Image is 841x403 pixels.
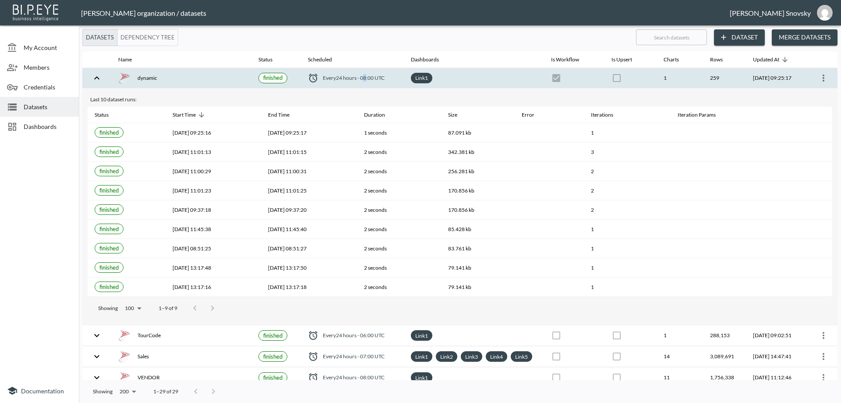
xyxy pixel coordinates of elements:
th: 1 [657,68,703,89]
th: {"type":"div","key":null,"ref":null,"props":{"style":{"fontSize":12},"children":[]},"_owner":null} [671,181,786,200]
th: 170.856 kb [441,181,514,200]
th: 259 [703,68,746,89]
th: 2025-09-10, 11:12:46 [746,367,806,388]
th: 2 seconds [357,181,442,200]
span: Name [118,54,143,65]
th: {"type":"div","key":null,"ref":null,"props":{"style":{"display":"flex","flexWrap":"wrap","gap":6}... [404,346,544,367]
th: 2025-09-03, 13:17:16 [166,278,261,297]
th: {"type":{},"key":null,"ref":null,"props":{"size":"small","label":{"type":{},"key":null,"ref":null... [251,367,301,388]
th: {"type":{},"key":null,"ref":null,"props":{"size":"small","label":{"type":{},"key":null,"ref":null... [88,220,166,239]
th: 2 seconds [357,143,442,162]
span: Charts [664,54,690,65]
th: 1 [657,325,703,346]
th: 170.856 kb [441,200,514,220]
span: Scheduled [308,54,343,65]
div: Error [522,110,534,120]
input: Search datasets [636,26,707,48]
a: Link3 [463,352,480,362]
span: Error [522,110,546,120]
th: {"type":{},"key":null,"ref":null,"props":{"disabled":true,"checked":true,"color":"primary","style... [544,68,604,89]
button: Merge Datasets [772,29,837,46]
span: Rows [710,54,734,65]
div: Size [448,110,457,120]
th: {"type":{},"key":null,"ref":null,"props":{"size":"small","label":{"type":{},"key":null,"ref":null... [88,162,166,181]
span: finished [263,353,283,360]
span: finished [99,148,119,155]
span: Status [95,110,120,120]
th: {"type":{},"key":null,"ref":null,"props":{"size":"small","label":{"type":{},"key":null,"ref":null... [88,123,166,143]
th: 2 seconds [357,200,442,220]
th: 2025-09-07, 11:45:40 [261,220,357,239]
span: finished [99,168,119,175]
th: 2025-09-11, 09:25:17 [261,123,357,143]
a: Link1 [413,73,430,83]
span: finished [99,129,119,136]
th: {"type":{},"key":null,"ref":null,"props":{"disabled":true,"checked":false,"color":"primary","styl... [544,325,604,346]
th: {"type":"div","key":null,"ref":null,"props":{"style":{"display":"flex","flexWrap":"wrap","gap":6}... [404,325,544,346]
span: finished [263,332,283,339]
th: {"type":"div","key":null,"ref":null,"props":{"style":{"fontSize":12},"children":[]},"_owner":null} [671,143,786,162]
th: 2025-09-09, 11:00:29 [166,162,261,181]
span: Duration [364,110,396,120]
a: Link1 [413,352,430,362]
span: Every 24 hours - 06:00 UTC [323,332,385,339]
th: 83.761 kb [441,239,514,258]
p: 1–9 of 9 [159,304,177,312]
th: 3 [584,143,671,162]
span: Every 24 hours - 08:00 UTC [323,374,385,381]
span: Is Workflow [551,54,590,65]
a: Link5 [513,352,530,362]
div: dynamic [118,72,244,84]
th: 2025-09-04, 08:51:27 [261,239,357,258]
th: 2 seconds [357,239,442,258]
th: 2 seconds [357,258,442,278]
th: {"key":null,"ref":null,"props":{},"_owner":null} [786,278,832,297]
th: {"type":{},"key":null,"ref":null,"props":{"size":"small","label":{"type":{},"key":null,"ref":null... [88,239,166,258]
button: more [816,371,830,385]
th: {"type":{},"key":null,"ref":null,"props":{"disabled":true,"color":"primary","style":{"padding":0}... [604,325,657,346]
th: 1 [584,278,671,297]
div: Duration [364,110,385,120]
span: finished [263,74,283,81]
th: 2 seconds [357,162,442,181]
div: [PERSON_NAME] Snovsky [730,9,811,17]
th: {"type":"div","key":null,"ref":null,"props":{"style":{"fontSize":12},"children":[]},"_owner":null} [671,239,786,258]
div: Status [258,54,272,65]
th: 85.428 kb [441,220,514,239]
button: expand row [89,370,104,385]
th: 342.381 kb [441,143,514,162]
th: {"key":null,"ref":null,"props":{},"_owner":null} [786,123,832,143]
button: more [816,350,830,364]
th: {"key":null,"ref":null,"props":{},"_owner":null} [786,220,832,239]
div: Is Upsert [611,54,632,65]
div: Iterations [591,110,613,120]
div: Scheduled [308,54,332,65]
a: Link4 [488,352,505,362]
th: 2025-09-09, 11:00:31 [261,162,357,181]
th: {"type":"div","key":null,"ref":null,"props":{"style":{"fontSize":12},"children":[]},"_owner":null} [671,278,786,297]
th: {"type":{"isMobxInjector":true,"displayName":"inject-with-userStore-stripeStore-datasetsStore(Obj... [806,68,837,89]
span: Iteration Params [678,110,727,120]
span: Updated At [753,54,791,65]
th: {"type":{"isMobxInjector":true,"displayName":"inject-with-userStore-stripeStore-datasetsStore(Obj... [806,367,837,388]
img: mssql icon [118,329,131,342]
th: 288,153 [703,325,746,346]
div: Link1 [411,351,432,362]
p: Showing [98,304,118,312]
th: 2025-09-08, 09:37:20 [261,200,357,220]
div: Platform [82,29,178,46]
div: Charts [664,54,679,65]
th: {"type":{},"key":null,"ref":null,"props":{"size":"small","label":{"type":{},"key":null,"ref":null... [88,143,166,162]
th: 2025-09-08, 09:37:18 [166,200,261,220]
span: Credentials [24,82,72,92]
th: {"type":{},"key":null,"ref":null,"props":{"disabled":true,"color":"primary","style":{"padding":0}... [604,367,657,388]
button: expand row [89,349,104,364]
th: {"type":{},"key":null,"ref":null,"props":{"size":"small","label":{"type":{},"key":null,"ref":null... [88,258,166,278]
th: 1 [584,123,671,143]
div: 200 [116,386,139,397]
th: 2025-09-08, 11:01:23 [166,181,261,200]
div: End Time [268,110,290,120]
div: Link5 [511,351,532,362]
span: Documentation [21,387,64,395]
div: Link1 [411,73,432,83]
